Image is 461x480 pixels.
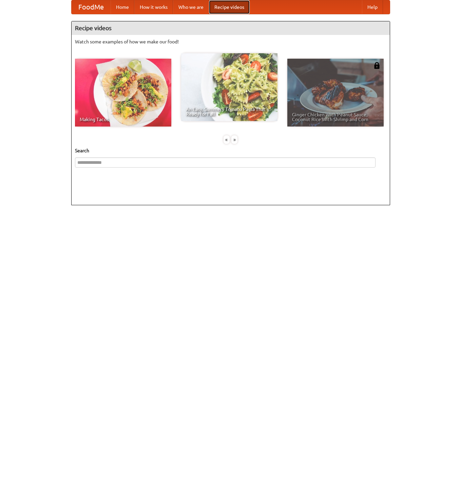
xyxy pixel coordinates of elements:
span: An Easy, Summery Tomato Pasta That's Ready for Fall [186,107,273,116]
a: Making Tacos [75,59,171,127]
p: Watch some examples of how we make our food! [75,38,386,45]
a: Help [362,0,383,14]
h4: Recipe videos [72,21,390,35]
a: FoodMe [72,0,111,14]
a: Recipe videos [209,0,250,14]
a: Who we are [173,0,209,14]
a: Home [111,0,134,14]
h5: Search [75,147,386,154]
div: » [231,135,237,144]
a: An Easy, Summery Tomato Pasta That's Ready for Fall [181,53,277,121]
div: « [224,135,230,144]
img: 483408.png [373,62,380,69]
a: How it works [134,0,173,14]
span: Making Tacos [80,117,167,122]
